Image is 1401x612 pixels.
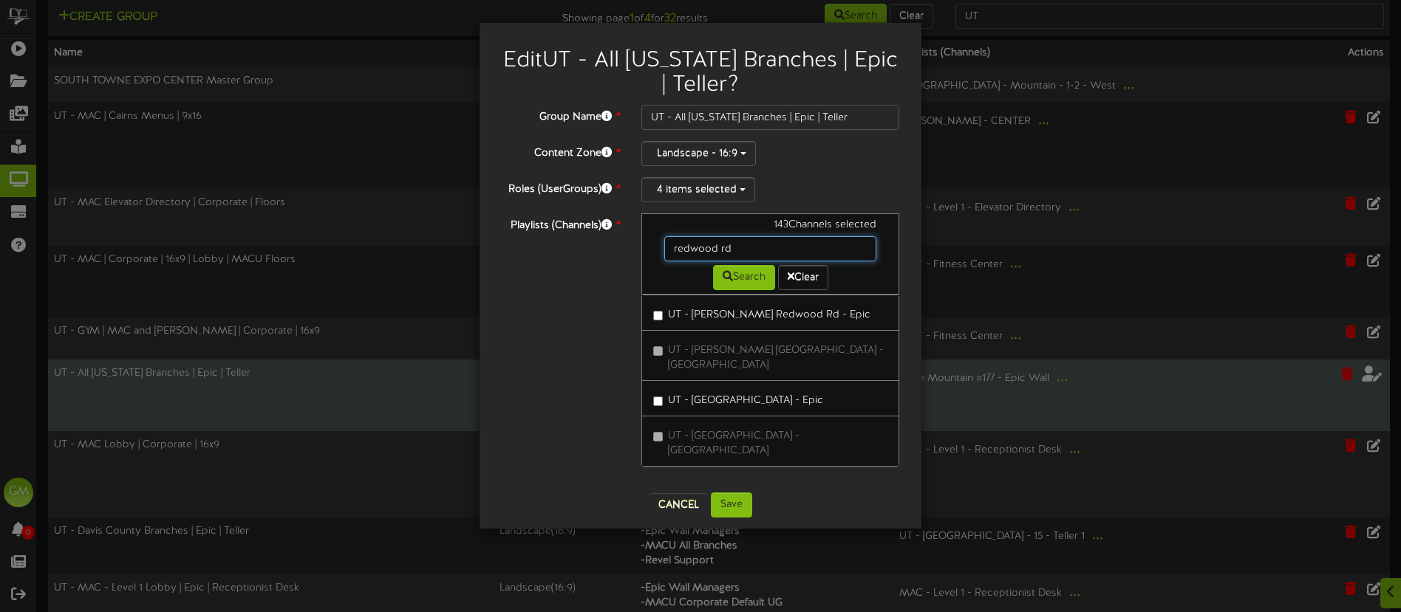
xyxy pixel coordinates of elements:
input: UT - [PERSON_NAME] [GEOGRAPHIC_DATA] - [GEOGRAPHIC_DATA] [653,346,663,356]
label: Content Zone [491,141,630,161]
button: 4 items selected [641,177,755,202]
input: -- Search -- [664,236,876,261]
label: Group Name [491,105,630,125]
button: Search [713,265,775,290]
input: Channel Group Name [641,105,899,130]
button: Clear [778,265,828,290]
button: Landscape - 16:9 [641,141,756,166]
label: UT - [PERSON_NAME] Redwood Rd - Epic [653,303,870,323]
div: 143 Channels selected [653,218,887,236]
input: UT - [PERSON_NAME] Redwood Rd - Epic [653,311,663,320]
h2: Edit UT - All [US_STATE] Branches | Epic | Teller ? [502,49,899,97]
span: UT - [PERSON_NAME] [GEOGRAPHIC_DATA] - [GEOGRAPHIC_DATA] [668,345,884,371]
span: UT - [GEOGRAPHIC_DATA] - [GEOGRAPHIC_DATA] [668,430,800,456]
label: Roles (UserGroups) [491,177,630,197]
label: Playlists (Channels) [491,213,630,233]
button: Save [711,492,752,518]
button: Cancel [650,493,708,517]
input: UT - [GEOGRAPHIC_DATA] - Epic [653,396,663,406]
label: UT - [GEOGRAPHIC_DATA] - Epic [653,388,823,408]
input: UT - [GEOGRAPHIC_DATA] - [GEOGRAPHIC_DATA] [653,432,663,441]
